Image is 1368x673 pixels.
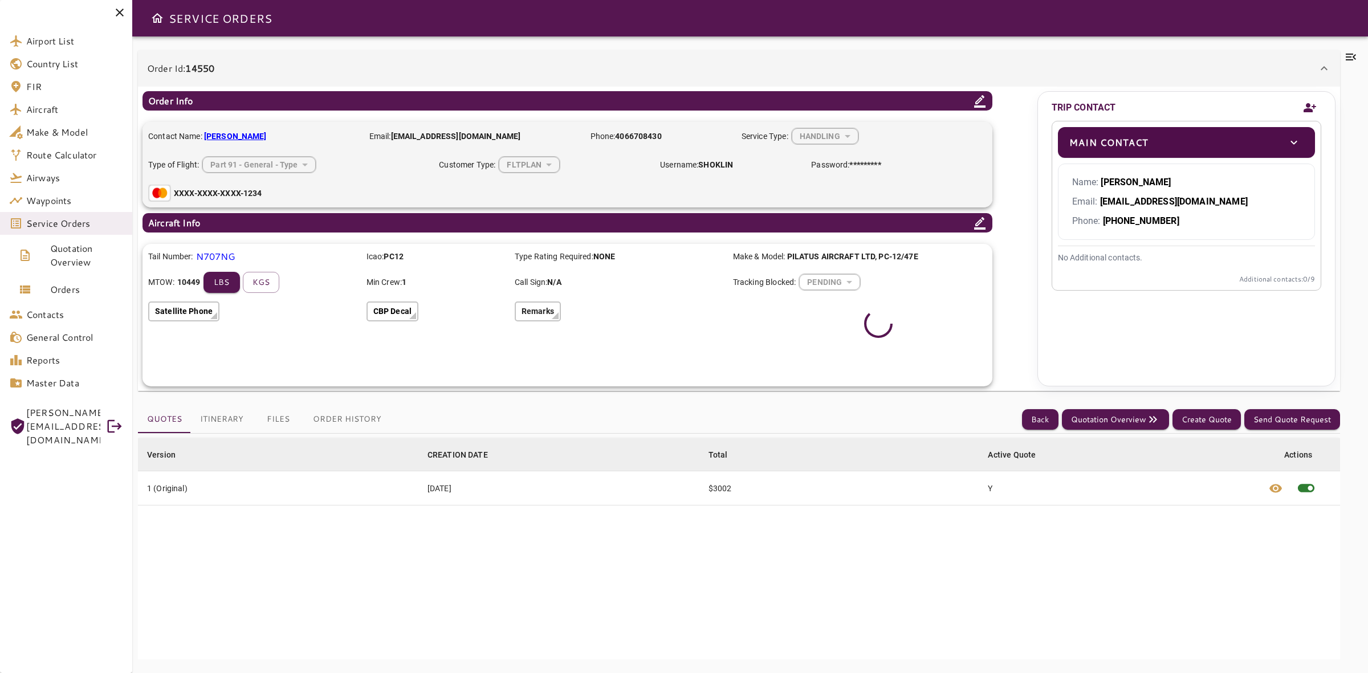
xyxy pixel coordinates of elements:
span: Aircraft [26,103,123,116]
b: 1 [402,278,406,287]
button: Quotes [138,406,191,433]
div: Tracking Blocked: [733,274,943,291]
td: Y [979,471,1259,505]
b: XXXX-XXXX-XXXX-1234 [174,189,262,198]
b: [PERSON_NAME] [204,132,267,141]
span: Route Calculator [26,148,123,162]
div: Active Quote [988,448,1036,462]
div: MTOW: [148,272,358,293]
div: HANDLING [202,149,316,180]
div: HANDLING [499,149,560,180]
button: View quote details [1262,471,1289,505]
p: Phone: [591,130,730,142]
p: CBP Decal [373,305,412,317]
button: Itinerary [191,406,253,433]
div: Order Id:14550 [138,50,1340,87]
p: Order Id: [147,62,214,75]
div: Service Type: [742,128,881,145]
div: Customer Type: [439,156,649,173]
b: 14550 [185,62,214,75]
span: visibility [1269,482,1282,495]
p: Phone: [1072,214,1301,228]
span: Service Orders [26,217,123,230]
span: [PERSON_NAME][EMAIL_ADDRESS][DOMAIN_NAME] [26,406,100,447]
p: Order Info [148,94,193,108]
b: [PHONE_NUMBER] [1103,215,1179,226]
p: Min Crew: [367,276,506,288]
td: $3002 [699,471,979,505]
p: Name: [1072,176,1301,189]
p: Email: [1072,195,1301,209]
p: Make & Model: [733,251,873,263]
button: kgs [243,272,279,293]
button: toggle [1284,133,1304,152]
button: Send Quote Request [1244,409,1340,430]
img: Mastercard [148,185,171,202]
span: Reports [26,353,123,367]
button: Files [253,406,304,433]
div: CREATION DATE [427,448,488,462]
button: Create Quote [1172,409,1241,430]
div: HANDLING [792,121,858,151]
p: Main Contact [1069,136,1148,149]
span: Active Quote [988,448,1051,462]
span: This quote is already active [1289,471,1323,505]
b: [EMAIL_ADDRESS][DOMAIN_NAME] [1100,196,1248,207]
span: Version [147,448,190,462]
h6: SERVICE ORDERS [169,9,272,27]
span: Country List [26,57,123,71]
button: Back [1022,409,1058,430]
b: [EMAIL_ADDRESS][DOMAIN_NAME] [391,132,521,141]
b: 10449 [177,276,201,288]
b: PILATUS AIRCRAFT LTD , PC-12/47E [787,252,918,261]
button: Open drawer [146,7,169,30]
p: Icao: [367,251,506,263]
p: Password: [811,159,881,171]
p: Satellite Phone [155,305,213,317]
span: Quotation Overview [50,242,123,269]
b: PC12 [384,252,404,261]
p: Remarks [522,305,554,317]
div: Order Id:14550 [138,87,1340,391]
span: Airport List [26,34,123,48]
span: Contacts [26,308,123,321]
button: Add new contact [1298,95,1321,121]
b: NONE [593,252,616,261]
p: Type Rating Required: [515,251,724,263]
td: [DATE] [418,471,699,505]
b: SHOKLIN [698,160,733,169]
div: Version [147,448,176,462]
p: Contact Name: [148,130,358,142]
b: N/A [547,278,561,287]
span: FIR [26,80,123,93]
p: N707NG [196,250,235,263]
button: lbs [203,272,240,293]
p: Call Sign: [515,276,724,288]
button: Quotation Overview [1062,409,1169,430]
div: HANDLING [799,267,860,297]
p: Tail Number: [148,251,193,263]
span: Total [709,448,743,462]
p: Aircraft Info [148,216,200,230]
div: Main Contacttoggle [1058,127,1315,158]
div: Type of Flight: [148,156,427,173]
p: TRIP CONTACT [1052,101,1116,115]
p: No Additional contacts. [1058,252,1315,264]
span: Airways [26,171,123,185]
p: Email: [369,130,579,142]
span: CREATION DATE [427,448,503,462]
td: 1 (Original) [138,471,418,505]
button: Order History [304,406,390,433]
p: Additional contacts: 0 /9 [1058,274,1315,284]
span: Orders [50,283,123,296]
b: 4066708430 [615,132,661,141]
span: General Control [26,331,123,344]
span: Waypoints [26,194,123,207]
p: Username: [660,159,800,171]
b: [PERSON_NAME] [1101,177,1171,187]
div: Total [709,448,728,462]
span: Master Data [26,376,123,390]
span: Make & Model [26,125,123,139]
div: basic tabs example [138,406,390,433]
